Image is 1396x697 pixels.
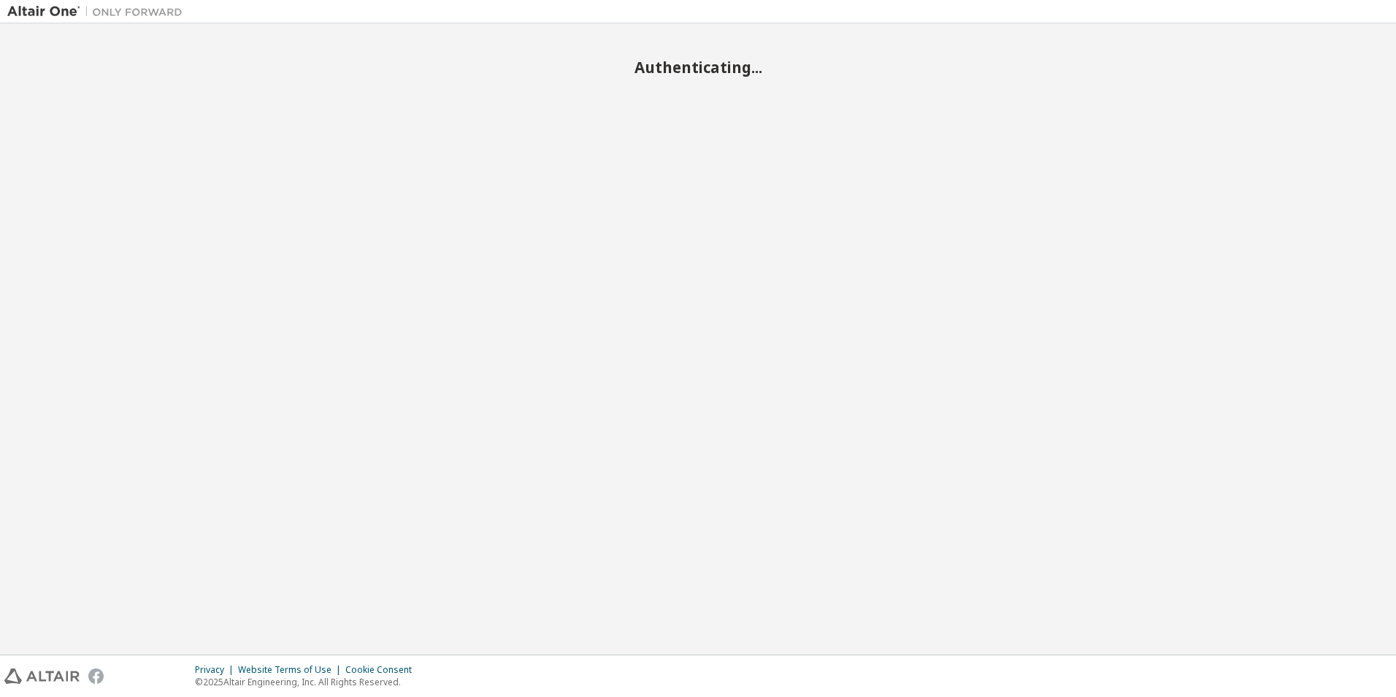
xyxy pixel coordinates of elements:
[88,669,104,684] img: facebook.svg
[4,669,80,684] img: altair_logo.svg
[7,58,1389,77] h2: Authenticating...
[195,664,238,676] div: Privacy
[7,4,190,19] img: Altair One
[195,676,421,688] p: © 2025 Altair Engineering, Inc. All Rights Reserved.
[345,664,421,676] div: Cookie Consent
[238,664,345,676] div: Website Terms of Use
